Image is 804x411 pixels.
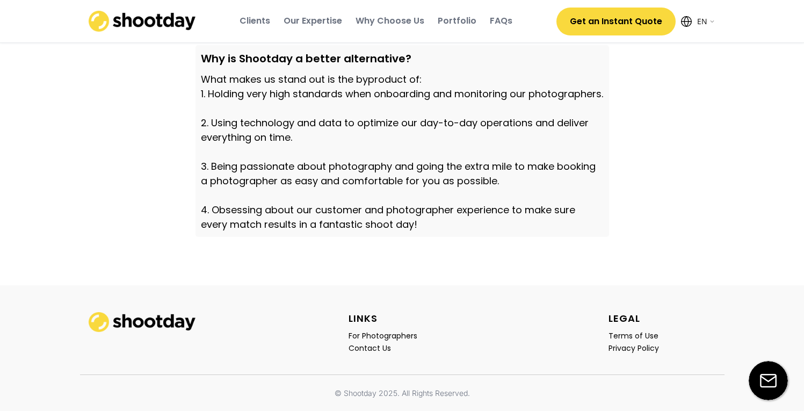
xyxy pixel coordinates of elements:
[201,51,604,67] div: Why is Shootday a better alternative?
[349,343,391,353] div: Contact Us
[89,312,196,332] img: shootday_logo.png
[609,312,640,325] div: LEGAL
[490,15,512,27] div: FAQs
[609,331,658,341] div: Terms of Use
[356,15,424,27] div: Why Choose Us
[89,11,196,32] img: shootday_logo.png
[681,16,692,27] img: Icon%20feather-globe%20%281%29.svg
[240,15,270,27] div: Clients
[349,312,378,325] div: LINKS
[609,343,659,353] div: Privacy Policy
[749,361,788,400] img: email-icon%20%281%29.svg
[438,15,476,27] div: Portfolio
[349,331,417,341] div: For Photographers
[335,388,470,399] div: © Shootday 2025. All Rights Reserved.
[556,8,676,35] button: Get an Instant Quote
[201,72,604,232] div: What makes us stand out is the byproduct of: 1. Holding very high standards when onboarding and m...
[284,15,342,27] div: Our Expertise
